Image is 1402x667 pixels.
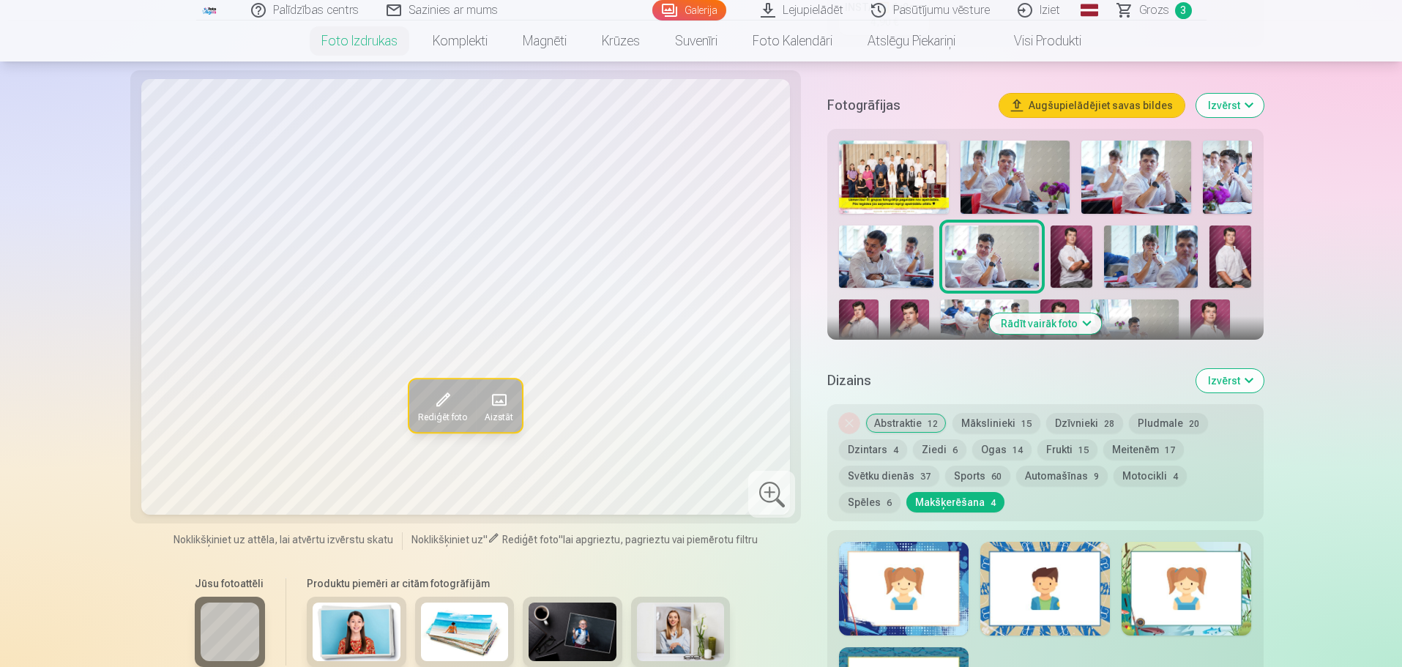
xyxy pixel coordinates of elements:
button: Spēles6 [839,492,901,513]
button: Ziedi6 [913,439,966,460]
span: 9 [1094,472,1099,482]
span: 15 [1078,445,1089,455]
button: Rediģēt foto [409,379,476,432]
span: 4 [1173,472,1178,482]
button: Meitenēm17 [1103,439,1184,460]
span: 60 [991,472,1002,482]
span: 37 [920,472,931,482]
button: Izvērst [1196,369,1264,392]
span: 4 [893,445,898,455]
button: Ogas14 [972,439,1032,460]
span: 12 [928,419,938,429]
a: Atslēgu piekariņi [850,21,973,62]
button: Dzintars4 [839,439,907,460]
span: 28 [1104,419,1114,429]
span: Noklikšķiniet uz [411,534,483,545]
span: 15 [1021,419,1032,429]
span: 17 [1165,445,1175,455]
span: " [559,534,563,545]
button: Augšupielādējiet savas bildes [999,94,1185,117]
span: lai apgrieztu, pagrieztu vai piemērotu filtru [563,534,758,545]
a: Magnēti [505,21,584,62]
span: 6 [952,445,958,455]
button: Izvērst [1196,94,1264,117]
a: Foto kalendāri [735,21,850,62]
button: Abstraktie12 [865,413,947,433]
span: 20 [1189,419,1199,429]
button: Sports60 [945,466,1010,486]
span: Noklikšķiniet uz attēla, lai atvērtu izvērstu skatu [174,532,393,547]
span: Rediģēt foto [418,411,467,423]
span: 3 [1175,2,1192,19]
button: Frukti15 [1037,439,1097,460]
span: " [483,534,488,545]
h6: Jūsu fotoattēli [195,576,265,591]
h6: Produktu piemēri ar citām fotogrāfijām [301,576,736,591]
span: Grozs [1139,1,1169,19]
span: 4 [991,498,996,508]
span: Aizstāt [485,411,513,423]
a: Foto izdrukas [304,21,415,62]
a: Visi produkti [973,21,1099,62]
a: Suvenīri [657,21,735,62]
button: Makšķerēšana4 [906,492,1004,513]
button: Automašīnas9 [1016,466,1108,486]
button: Rādīt vairāk foto [989,313,1101,334]
button: Svētku dienās37 [839,466,939,486]
span: Rediģēt foto [502,534,559,545]
a: Komplekti [415,21,505,62]
button: Dzīvnieki28 [1046,413,1123,433]
h5: Dizains [827,370,1184,391]
span: 6 [887,498,892,508]
h5: Fotogrāfijas [827,95,987,116]
button: Pludmale20 [1129,413,1208,433]
button: Aizstāt [476,379,522,432]
img: /fa1 [202,6,218,15]
a: Krūzes [584,21,657,62]
button: Mākslinieki15 [952,413,1040,433]
button: Motocikli4 [1114,466,1187,486]
span: 14 [1013,445,1023,455]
